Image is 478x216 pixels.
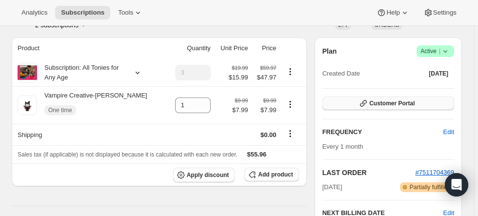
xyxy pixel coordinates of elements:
[232,65,248,71] small: $19.99
[282,128,298,139] button: Shipping actions
[322,46,337,56] h2: Plan
[48,106,72,114] span: One time
[12,38,167,59] th: Product
[18,96,37,115] img: product img
[439,47,440,55] span: |
[247,151,267,158] span: $55.96
[55,6,110,20] button: Subscriptions
[418,6,462,20] button: Settings
[322,127,443,137] h2: FREQUENCY
[369,99,415,107] span: Customer Portal
[37,63,125,82] div: Subscription: All Tonies for Any Age
[423,67,454,80] button: [DATE]
[112,6,149,20] button: Tools
[282,99,298,110] button: Product actions
[21,9,47,17] span: Analytics
[415,168,454,177] button: #7511704369
[429,70,448,78] span: [DATE]
[235,98,248,103] small: $9.99
[386,9,399,17] span: Help
[12,124,167,145] th: Shipping
[260,65,276,71] small: $59.97
[118,9,133,17] span: Tools
[167,38,213,59] th: Quantity
[445,173,468,196] div: Open Intercom Messenger
[214,38,251,59] th: Unit Price
[18,151,238,158] span: Sales tax (if applicable) is not displayed because it is calculated with each new order.
[415,169,454,176] a: #7511704369
[254,73,276,82] span: $47.97
[263,98,276,103] small: $9.99
[438,124,460,140] button: Edit
[282,66,298,77] button: Product actions
[258,171,293,178] span: Add product
[232,105,248,115] span: $7.99
[187,171,229,179] span: Apply discount
[173,168,235,182] button: Apply discount
[254,105,276,115] span: $7.99
[322,69,360,79] span: Created Date
[37,91,147,120] div: Vampire Creative-[PERSON_NAME]
[260,131,277,138] span: $0.00
[371,6,415,20] button: Help
[244,168,299,181] button: Add product
[443,127,454,137] span: Edit
[251,38,279,59] th: Price
[61,9,104,17] span: Subscriptions
[433,9,457,17] span: Settings
[229,73,248,82] span: $15.99
[322,182,342,192] span: [DATE]
[322,168,416,177] h2: LAST ORDER
[420,46,450,56] span: Active
[16,6,53,20] button: Analytics
[322,143,363,150] span: Every 1 month
[322,97,454,110] button: Customer Portal
[410,183,450,191] span: Partially fulfilled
